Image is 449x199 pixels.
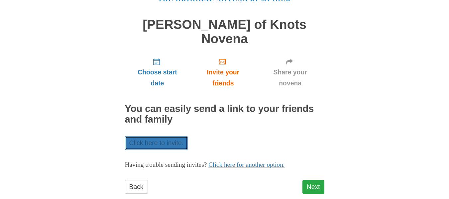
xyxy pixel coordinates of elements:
a: Share your novena [256,52,324,92]
span: Having trouble sending invites? [125,161,207,168]
a: Invite your friends [190,52,256,92]
a: Choose start date [125,52,190,92]
span: Invite your friends [196,67,249,89]
a: Click here to invite. [125,136,188,150]
a: Click here for another option. [208,161,285,168]
h2: You can easily send a link to your friends and family [125,104,324,125]
span: Share your novena [263,67,318,89]
a: Next [302,180,324,194]
a: Back [125,180,148,194]
span: Choose start date [132,67,183,89]
h1: [PERSON_NAME] of Knots Novena [125,18,324,46]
